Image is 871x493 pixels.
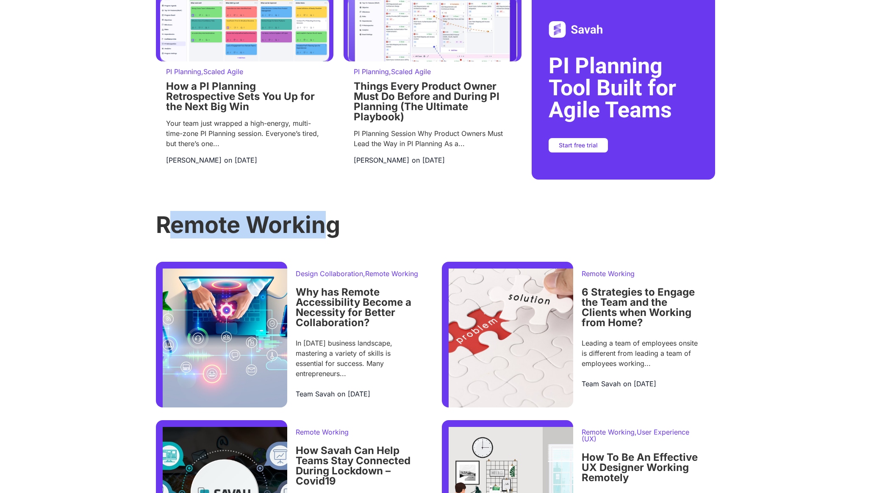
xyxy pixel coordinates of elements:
[365,269,418,278] a: Remote Working
[354,68,511,75] p: ,
[582,429,705,442] p: ,
[391,67,431,76] a: Scaled Agile
[224,155,232,165] span: on
[296,338,419,379] div: In [DATE] business landscape, mastering a variety of skills is essential for success. Many entrep...
[235,156,257,164] time: [DATE]
[582,269,635,278] a: Remote Working
[166,68,323,75] p: ,
[296,269,363,278] a: Design Collaboration
[156,213,715,236] h3: Remote Working
[422,155,445,165] a: [DATE]
[354,80,499,123] a: Things Every Product Owner Must Do Before and During PI Planning (The Ultimate Playbook)
[829,452,871,493] iframe: Chat Widget
[296,389,335,399] a: Team Savah
[623,379,631,389] span: on
[296,270,419,277] p: ,
[582,451,698,484] a: How To Be An Effective UX Designer Working Remotely
[422,156,445,164] time: [DATE]
[296,428,349,436] a: Remote Working
[582,338,705,368] div: Leading a team of employees onsite is different from leading a team of employees working...
[354,67,389,76] a: PI Planning
[549,138,608,152] a: Start free trial
[582,379,621,389] a: Team Savah
[296,286,411,329] a: Why has Remote Accessibility Become a Necessity for Better Collaboration?
[296,444,411,487] a: How Savah Can Help Teams Stay Connected During Lockdown – Covid19
[166,80,315,113] a: How a PI Planning Retrospective Sets You Up for the Next Big Win
[166,67,201,76] a: PI Planning
[235,155,257,165] a: [DATE]
[582,286,695,329] a: 6 Strategies to Engage the Team and the Clients when Working from Home?
[203,67,243,76] a: Scaled Agile
[354,155,409,165] a: [PERSON_NAME]
[634,379,656,389] a: [DATE]
[337,389,345,399] span: on
[166,118,323,149] div: Your team just wrapped a high-energy, multi-time-zone PI Planning session. Everyone’s tired, but ...
[634,379,656,388] time: [DATE]
[348,389,370,399] a: [DATE]
[348,390,370,398] time: [DATE]
[559,142,598,148] span: Start free trial
[163,269,287,407] img: Remote Accessibility savahapp
[412,155,420,165] span: on
[166,155,222,165] a: [PERSON_NAME]
[354,128,511,149] div: PI Planning Session Why Product Owners Must Lead the Way in PI Planning As a...
[549,55,698,121] h2: PI Planning Tool Built for Agile Teams
[582,428,689,443] a: User Experience (UX)
[582,428,635,436] a: Remote Working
